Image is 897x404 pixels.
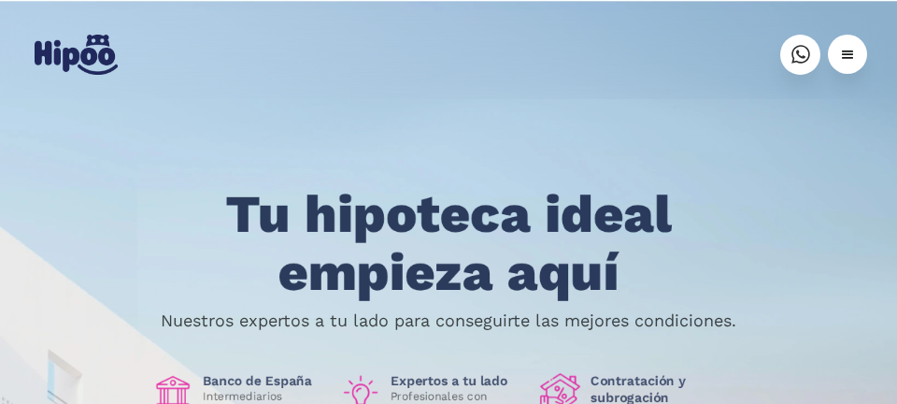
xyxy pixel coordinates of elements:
h1: Banco de España [203,372,325,389]
h1: Expertos a tu lado [391,372,525,389]
h1: Tu hipoteca ideal empieza aquí [148,186,749,301]
a: home [30,27,121,82]
div: menu [828,35,867,74]
p: Nuestros expertos a tu lado para conseguirte las mejores condiciones. [161,313,736,328]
